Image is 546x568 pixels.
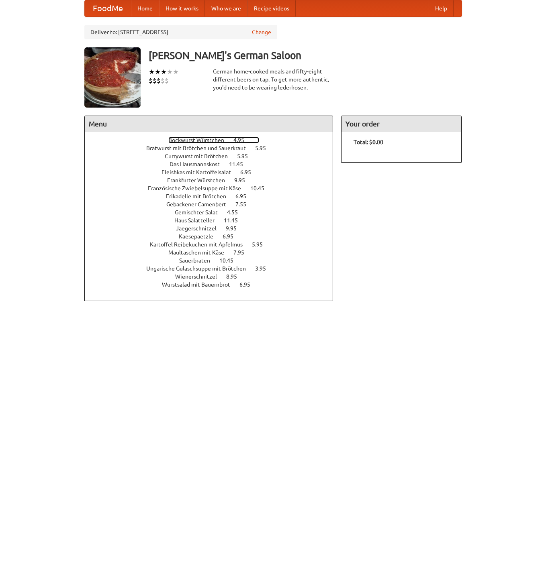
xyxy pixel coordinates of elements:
a: Change [252,28,271,36]
span: 10.45 [219,257,241,264]
a: Recipe videos [247,0,296,16]
a: Sauerbraten 10.45 [179,257,248,264]
span: Sauerbraten [179,257,218,264]
li: $ [157,76,161,85]
a: Kaesepaetzle 6.95 [179,233,248,240]
a: Bockwurst Würstchen 4.95 [168,137,259,143]
span: 6.95 [240,169,259,175]
li: $ [165,76,169,85]
span: Jaegerschnitzel [176,225,225,232]
span: Kaesepaetzle [179,233,221,240]
a: Maultaschen mit Käse 7.95 [168,249,259,256]
span: Frikadelle mit Brötchen [166,193,234,200]
a: Frankfurter Würstchen 9.95 [167,177,260,183]
a: Home [131,0,159,16]
a: Frikadelle mit Brötchen 6.95 [166,193,261,200]
span: 6.95 [223,233,241,240]
a: Ungarische Gulaschsuppe mit Brötchen 3.95 [146,265,281,272]
span: 9.95 [226,225,245,232]
span: 3.95 [255,265,274,272]
h4: Menu [85,116,333,132]
a: Kartoffel Reibekuchen mit Apfelmus 5.95 [150,241,278,248]
span: Fleishkas mit Kartoffelsalat [162,169,239,175]
span: 6.95 [235,193,254,200]
a: How it works [159,0,205,16]
span: Wurstsalad mit Bauernbrot [162,281,238,288]
span: 5.95 [237,153,256,159]
a: Französische Zwiebelsuppe mit Käse 10.45 [148,185,279,191]
span: Maultaschen mit Käse [168,249,232,256]
span: Currywurst mit Brötchen [165,153,236,159]
a: Jaegerschnitzel 9.95 [176,225,252,232]
img: angular.jpg [84,47,141,108]
span: Gemischter Salat [175,209,226,216]
span: Bratwurst mit Brötchen und Sauerkraut [146,145,254,151]
li: ★ [167,67,173,76]
span: Wienerschnitzel [175,273,225,280]
span: 11.45 [224,217,246,224]
span: 5.95 [255,145,274,151]
a: Gebackener Camenbert 7.55 [166,201,261,208]
a: Gemischter Salat 4.55 [175,209,253,216]
span: 9.95 [234,177,253,183]
span: Gebackener Camenbert [166,201,234,208]
span: Haus Salatteller [174,217,223,224]
span: 7.55 [235,201,254,208]
a: Who we are [205,0,247,16]
span: Französische Zwiebelsuppe mit Käse [148,185,249,191]
li: $ [161,76,165,85]
span: 7.95 [233,249,252,256]
span: 8.95 [226,273,245,280]
a: Fleishkas mit Kartoffelsalat 6.95 [162,169,266,175]
li: $ [153,76,157,85]
div: German home-cooked meals and fifty-eight different beers on tap. To get more authentic, you'd nee... [213,67,333,92]
div: Deliver to: [STREET_ADDRESS] [84,25,277,39]
h3: [PERSON_NAME]'s German Saloon [149,47,462,63]
a: FoodMe [85,0,131,16]
span: 5.95 [252,241,271,248]
a: Das Hausmannskost 11.45 [170,161,258,167]
a: Currywurst mit Brötchen 5.95 [165,153,263,159]
span: 6.95 [239,281,258,288]
span: Das Hausmannskost [170,161,228,167]
span: Bockwurst Würstchen [168,137,232,143]
a: Haus Salatteller 11.45 [174,217,253,224]
h4: Your order [342,116,461,132]
li: ★ [155,67,161,76]
li: ★ [173,67,179,76]
li: ★ [161,67,167,76]
span: 4.95 [233,137,252,143]
span: Frankfurter Würstchen [167,177,233,183]
a: Wurstsalad mit Bauernbrot 6.95 [162,281,265,288]
span: Kartoffel Reibekuchen mit Apfelmus [150,241,251,248]
a: Bratwurst mit Brötchen und Sauerkraut 5.95 [146,145,281,151]
li: ★ [149,67,155,76]
b: Total: $0.00 [354,139,383,145]
li: $ [149,76,153,85]
span: Ungarische Gulaschsuppe mit Brötchen [146,265,254,272]
a: Help [429,0,454,16]
span: 10.45 [250,185,272,191]
a: Wienerschnitzel 8.95 [175,273,252,280]
span: 4.55 [227,209,246,216]
span: 11.45 [229,161,251,167]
